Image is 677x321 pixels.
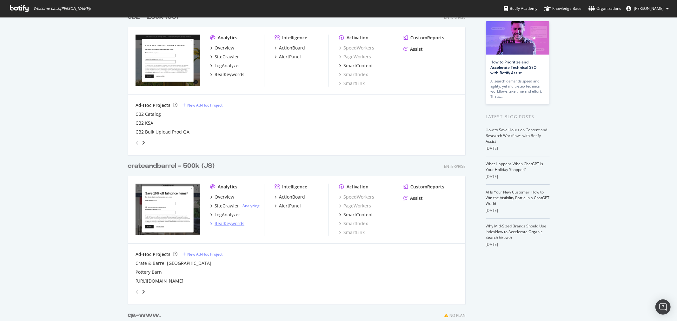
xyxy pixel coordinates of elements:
[128,311,163,320] a: qa-www.
[588,5,621,12] div: Organizations
[275,203,301,209] a: AlertPanel
[275,194,305,200] a: ActionBoard
[215,212,240,218] div: LogAnalyzer
[210,62,240,69] a: LogAnalyzer
[215,194,234,200] div: Overview
[486,161,543,172] a: What Happens When ChatGPT Is Your Holiday Shopper?
[183,252,222,257] a: New Ad-Hoc Project
[491,59,537,75] a: How to Prioritize and Accelerate Technical SEO with Botify Assist
[339,62,373,69] a: SmartContent
[136,269,162,275] a: Pottery Barn
[486,113,550,120] div: Latest Blog Posts
[339,194,374,200] a: SpeedWorkers
[210,194,234,200] a: Overview
[410,35,444,41] div: CustomReports
[141,140,146,146] div: angle-right
[403,46,423,52] a: Assist
[544,5,581,12] div: Knowledge Base
[486,174,550,180] div: [DATE]
[655,299,671,315] div: Open Intercom Messenger
[279,54,301,60] div: AlertPanel
[486,208,550,213] div: [DATE]
[133,287,141,297] div: angle-left
[339,229,365,236] a: SmartLink
[449,313,466,318] div: No Plan
[339,212,373,218] a: SmartContent
[187,252,222,257] div: New Ad-Hoc Project
[210,45,234,51] a: Overview
[210,220,244,227] a: RealKeywords
[339,71,368,78] a: SmartIndex
[215,45,234,51] div: Overview
[410,184,444,190] div: CustomReports
[486,21,549,55] img: How to Prioritize and Accelerate Technical SEO with Botify Assist
[136,260,211,266] a: Crate & Barrel [GEOGRAPHIC_DATA]
[215,71,244,78] div: RealKeywords
[347,35,368,41] div: Activation
[486,146,550,151] div: [DATE]
[242,203,260,208] a: Analyzing
[215,203,239,209] div: SiteCrawler
[339,80,365,87] a: SmartLink
[486,127,548,144] a: How to Save Hours on Content and Research Workflows with Botify Assist
[136,111,161,117] a: CB2 Catalog
[210,54,239,60] a: SiteCrawler
[339,203,371,209] a: PageWorkers
[215,220,244,227] div: RealKeywords
[343,62,373,69] div: SmartContent
[403,184,444,190] a: CustomReports
[215,62,240,69] div: LogAnalyzer
[128,161,215,171] div: crateandbarrel - 500k (JS)
[183,102,222,108] a: New Ad-Hoc Project
[279,45,305,51] div: ActionBoard
[504,5,537,12] div: Botify Academy
[343,212,373,218] div: SmartContent
[410,195,423,201] div: Assist
[410,46,423,52] div: Assist
[136,35,200,86] img: cb2.com
[128,311,161,320] div: qa-www.
[486,189,550,206] a: AI Is Your New Customer: How to Win the Visibility Battle in a ChatGPT World
[240,203,260,208] div: -
[621,3,674,14] button: [PERSON_NAME]
[491,79,545,99] div: AI search demands speed and agility, yet multi-step technical workflows take time and effort. Tha...
[136,120,153,126] a: CB2 KSA
[339,220,368,227] a: SmartIndex
[444,164,466,169] div: Enterprise
[141,289,146,295] div: angle-right
[218,184,237,190] div: Analytics
[33,6,91,11] span: Welcome back, [PERSON_NAME] !
[347,184,368,190] div: Activation
[210,203,260,209] a: SiteCrawler- Analyzing
[339,45,374,51] a: SpeedWorkers
[486,242,550,247] div: [DATE]
[187,102,222,108] div: New Ad-Hoc Project
[136,129,189,135] a: CB2 Bulk Upload Prod QA
[136,278,183,284] a: [URL][DOMAIN_NAME]
[282,35,307,41] div: Intelligence
[128,161,217,171] a: crateandbarrel - 500k (JS)
[403,195,423,201] a: Assist
[339,54,371,60] a: PageWorkers
[279,203,301,209] div: AlertPanel
[136,102,170,108] div: Ad-Hoc Projects
[275,45,305,51] a: ActionBoard
[215,54,239,60] div: SiteCrawler
[275,54,301,60] a: AlertPanel
[634,6,664,11] span: Heather Cordonnier
[136,251,170,258] div: Ad-Hoc Projects
[486,223,547,240] a: Why Mid-Sized Brands Should Use IndexNow to Accelerate Organic Search Growth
